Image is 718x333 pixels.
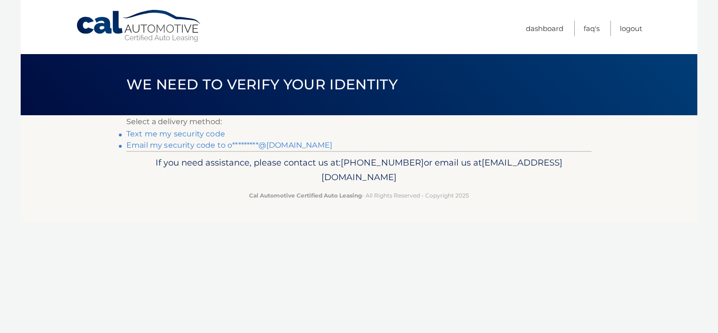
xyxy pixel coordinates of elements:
span: We need to verify your identity [126,76,398,93]
p: Select a delivery method: [126,115,592,128]
a: Dashboard [526,21,563,36]
a: FAQ's [584,21,600,36]
p: If you need assistance, please contact us at: or email us at [133,155,585,185]
strong: Cal Automotive Certified Auto Leasing [249,192,362,199]
span: [PHONE_NUMBER] [341,157,424,168]
a: Logout [620,21,642,36]
p: - All Rights Reserved - Copyright 2025 [133,190,585,200]
a: Cal Automotive [76,9,203,43]
a: Text me my security code [126,129,225,138]
a: Email my security code to o*********@[DOMAIN_NAME] [126,141,332,150]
